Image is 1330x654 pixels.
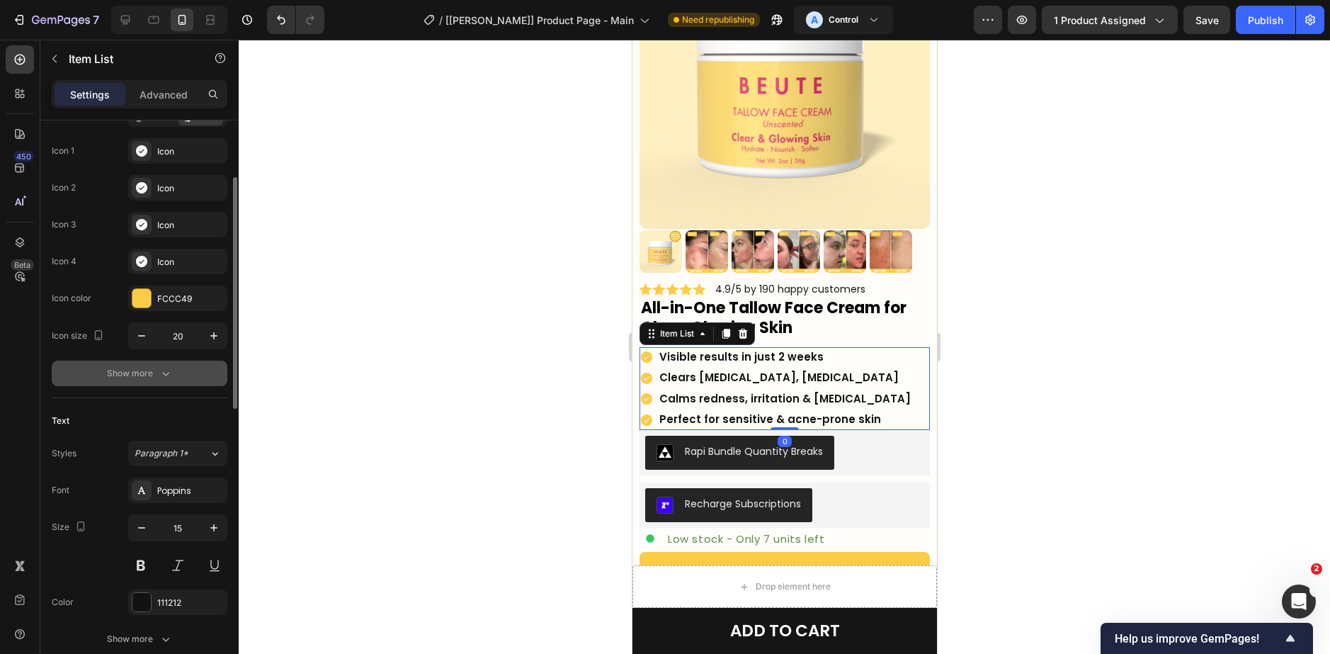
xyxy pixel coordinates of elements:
div: Font [52,484,69,497]
span: Save [1195,14,1219,26]
div: Show more [107,632,173,646]
iframe: Design area [632,40,937,654]
div: Icon [157,182,224,195]
div: Icon color [52,292,91,305]
div: Icon [157,145,224,158]
div: Icon 3 [52,218,76,231]
div: Text [52,415,69,427]
button: 1 product assigned [1042,6,1178,34]
iframe: Intercom live chat [1282,585,1316,619]
button: AControl [794,6,893,34]
button: Publish [1236,6,1295,34]
div: Publish [1248,13,1283,28]
div: FCCC49 [157,293,224,305]
span: 2 [1311,563,1322,575]
span: Need republishing [682,13,754,26]
button: 7 [6,6,106,34]
p: A [811,13,818,27]
div: Icon 1 [52,145,74,157]
div: Color [52,596,74,609]
button: Show survey - Help us improve GemPages! [1115,630,1299,647]
div: Undo/Redo [267,6,324,34]
span: Help us improve GemPages! [1115,632,1282,645]
div: Icon [157,256,224,269]
button: Show more [52,361,227,386]
p: 7 [93,11,99,28]
span: [[PERSON_NAME]] Product Page - Main [445,13,634,28]
h3: Control [829,13,858,27]
button: Save [1183,6,1230,34]
div: Beta [11,259,34,271]
p: Item List [69,50,189,67]
div: Styles [52,447,76,460]
div: Icon size [52,327,107,346]
div: Size [52,518,89,537]
div: Icon 2 [52,181,76,194]
div: Icon [157,219,224,232]
div: 111212 [157,597,224,609]
button: Show more [52,626,227,652]
div: 450 [13,151,34,162]
span: / [439,13,443,28]
div: Icon 4 [52,255,76,268]
div: Show more [107,366,173,380]
span: 1 product assigned [1054,13,1146,28]
span: Paragraph 1* [135,447,188,460]
p: Advanced [140,87,188,102]
button: Paragraph 1* [128,441,227,466]
div: Poppins [157,485,224,497]
p: Settings [70,87,110,102]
